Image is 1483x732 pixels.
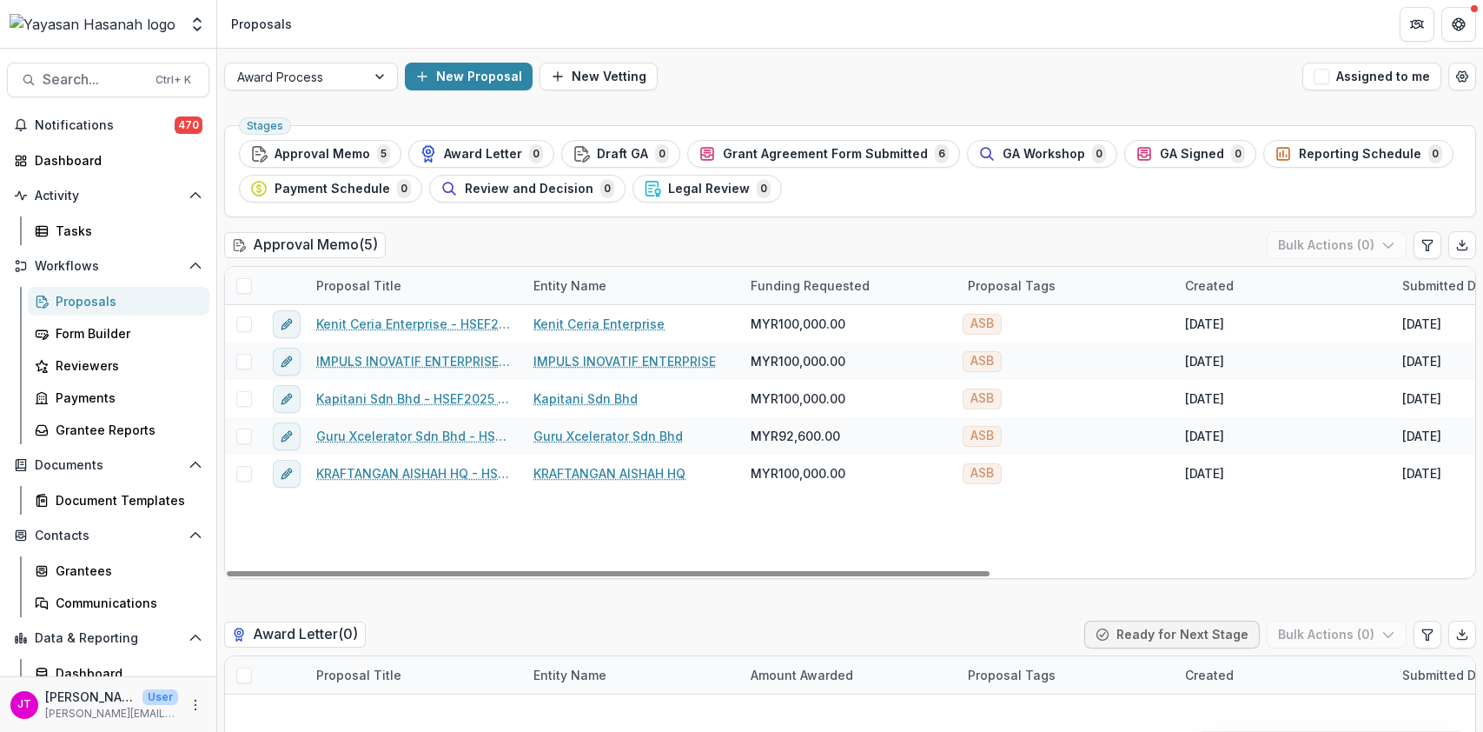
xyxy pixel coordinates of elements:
[306,656,523,694] div: Proposal Title
[533,464,685,482] a: KRAFTANGAN AISHAH HQ
[306,267,523,304] div: Proposal Title
[405,63,533,90] button: New Proposal
[273,310,301,338] button: edit
[957,276,1066,295] div: Proposal Tags
[35,529,182,543] span: Contacts
[56,594,195,612] div: Communications
[1302,63,1441,90] button: Assigned to me
[740,666,864,684] div: Amount Awarded
[56,491,195,509] div: Document Templates
[56,562,195,580] div: Grantees
[757,179,771,198] span: 0
[45,688,136,706] p: [PERSON_NAME]
[740,267,957,304] div: Funding Requested
[523,666,617,684] div: Entity Name
[523,276,617,295] div: Entity Name
[43,71,145,88] span: Search...
[1428,144,1442,163] span: 0
[1175,267,1392,304] div: Created
[1092,144,1106,163] span: 0
[957,267,1175,304] div: Proposal Tags
[1267,231,1407,259] button: Bulk Actions (0)
[465,182,593,196] span: Review and Decision
[28,659,209,688] a: Dashboard
[56,292,195,310] div: Proposals
[185,7,209,42] button: Open entity switcher
[533,352,716,370] a: IMPULS INOVATIF ENTERPRISE
[1175,666,1244,684] div: Created
[1263,140,1453,168] button: Reporting Schedule0
[35,189,182,203] span: Activity
[408,140,554,168] button: Award Letter0
[1402,464,1441,482] div: [DATE]
[316,427,513,445] a: Guru Xcelerator Sdn Bhd - HSEF2025 - Asia School of Business
[600,179,614,198] span: 0
[1448,231,1476,259] button: Export table data
[239,175,422,203] button: Payment Schedule0
[1413,621,1441,649] button: Edit table settings
[935,144,949,163] span: 6
[957,666,1066,684] div: Proposal Tags
[1124,140,1256,168] button: GA Signed0
[56,356,195,375] div: Reviewers
[45,706,178,722] p: [PERSON_NAME][EMAIL_ADDRESS][DOMAIN_NAME]
[1413,231,1441,259] button: Edit table settings
[247,120,283,132] span: Stages
[632,175,782,203] button: Legal Review0
[397,179,411,198] span: 0
[1231,144,1245,163] span: 0
[1402,427,1441,445] div: [DATE]
[967,140,1117,168] button: GA Workshop0
[540,63,658,90] button: New Vetting
[1185,464,1224,482] div: [DATE]
[377,144,390,163] span: 5
[1003,147,1085,162] span: GA Workshop
[35,458,182,473] span: Documents
[1267,621,1407,649] button: Bulk Actions (0)
[1185,389,1224,408] div: [DATE]
[1175,656,1392,694] div: Created
[1185,427,1224,445] div: [DATE]
[273,385,301,413] button: edit
[957,656,1175,694] div: Proposal Tags
[1402,352,1441,370] div: [DATE]
[28,556,209,585] a: Grantees
[668,182,750,196] span: Legal Review
[56,664,195,682] div: Dashboard
[751,352,845,370] span: MYR100,000.00
[316,464,513,482] a: KRAFTANGAN AISHAH HQ - HSEF2025 - Asia School of Business
[28,589,209,617] a: Communications
[751,464,845,482] span: MYR100,000.00
[751,427,840,445] span: MYR92,600.00
[1448,63,1476,90] button: Open table manager
[56,389,195,407] div: Payments
[28,416,209,444] a: Grantee Reports
[523,656,740,694] div: Entity Name
[533,315,665,333] a: Kenit Ceria Enterprise
[1402,389,1441,408] div: [DATE]
[28,351,209,380] a: Reviewers
[28,383,209,412] a: Payments
[1185,352,1224,370] div: [DATE]
[142,689,178,705] p: User
[7,63,209,97] button: Search...
[56,222,195,240] div: Tasks
[1160,147,1224,162] span: GA Signed
[10,14,175,35] img: Yayasan Hasanah logo
[7,146,209,175] a: Dashboard
[273,460,301,488] button: edit
[1084,621,1260,649] button: Ready for Next Stage
[751,315,845,333] span: MYR100,000.00
[1448,621,1476,649] button: Export table data
[273,348,301,376] button: edit
[444,147,522,162] span: Award Letter
[687,140,960,168] button: Grant Agreement Form Submitted6
[316,315,513,333] a: Kenit Ceria Enterprise - HSEF2025 - Asia School of Business
[306,666,412,684] div: Proposal Title
[224,232,386,257] h2: Approval Memo ( 5 )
